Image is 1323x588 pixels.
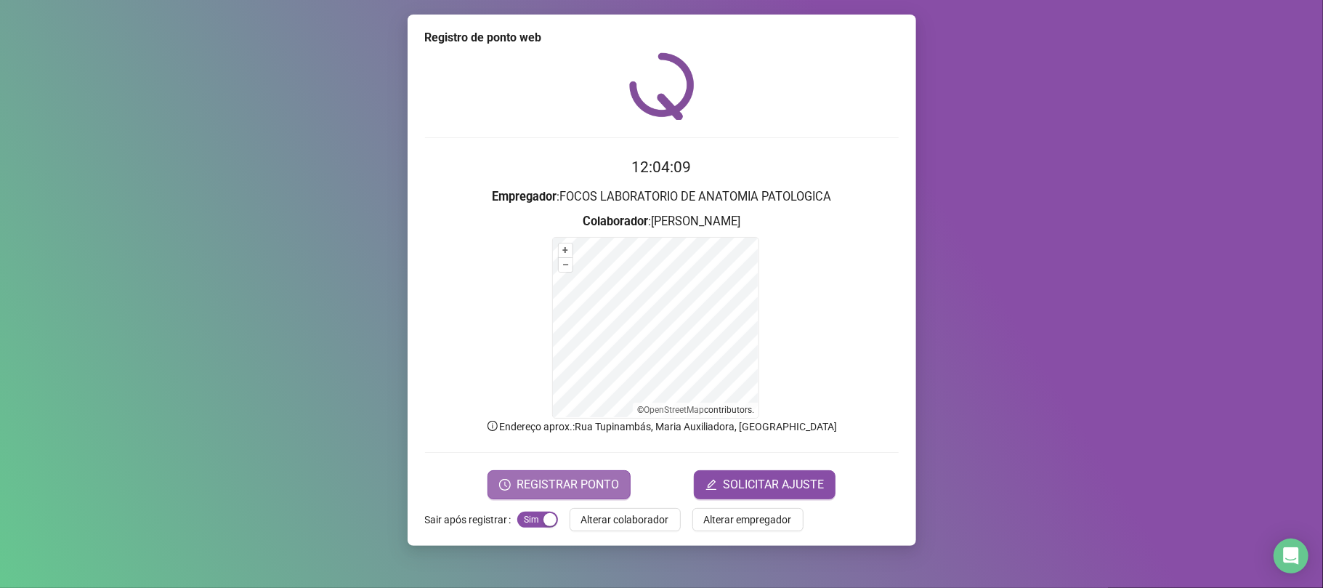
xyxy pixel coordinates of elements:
[492,190,557,204] strong: Empregador
[705,479,717,491] span: edit
[629,52,695,120] img: QRPoint
[425,508,517,531] label: Sair após registrar
[637,405,754,415] li: © contributors.
[694,470,836,499] button: editSOLICITAR AJUSTE
[425,419,899,435] p: Endereço aprox. : Rua Tupinambás, Maria Auxiliadora, [GEOGRAPHIC_DATA]
[559,258,573,272] button: –
[1274,539,1308,573] div: Open Intercom Messenger
[704,512,792,528] span: Alterar empregador
[692,508,804,531] button: Alterar empregador
[723,476,824,494] span: SOLICITAR AJUSTE
[499,479,511,491] span: clock-circle
[425,29,899,47] div: Registro de ponto web
[517,476,619,494] span: REGISTRAR PONTO
[644,405,704,415] a: OpenStreetMap
[425,188,899,206] h3: : FOCOS LABORATORIO DE ANATOMIA PATOLOGICA
[632,158,692,176] time: 12:04:09
[581,512,669,528] span: Alterar colaborador
[487,470,631,499] button: REGISTRAR PONTO
[583,214,648,228] strong: Colaborador
[486,419,499,432] span: info-circle
[570,508,681,531] button: Alterar colaborador
[559,243,573,257] button: +
[425,212,899,231] h3: : [PERSON_NAME]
